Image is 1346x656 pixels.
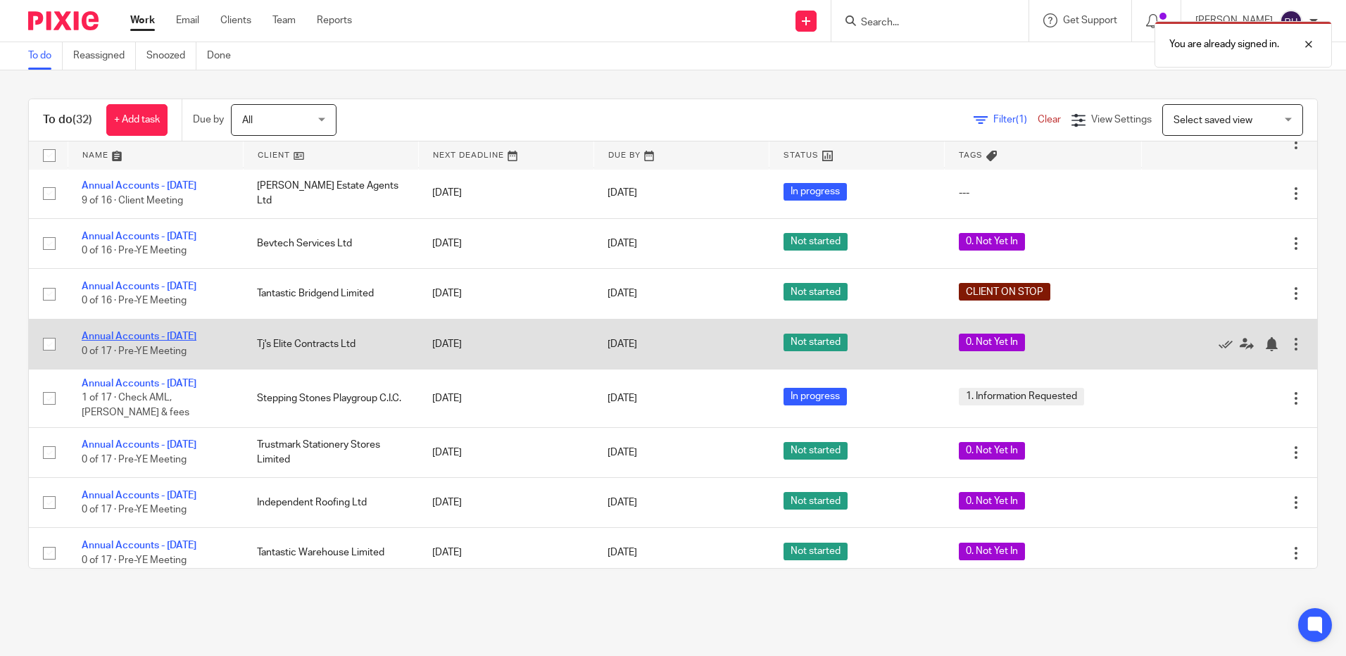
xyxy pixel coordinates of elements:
td: Tantastic Bridgend Limited [243,269,418,319]
span: 0. Not Yet In [959,543,1025,560]
a: Annual Accounts - [DATE] [82,440,196,450]
td: Independent Roofing Ltd [243,478,418,528]
a: Annual Accounts - [DATE] [82,181,196,191]
span: [DATE] [608,239,637,248]
span: 0. Not Yet In [959,492,1025,510]
span: [DATE] [608,393,637,403]
span: [DATE] [608,289,637,298]
span: 0 of 17 · Pre-YE Meeting [82,346,187,356]
a: Annual Accounts - [DATE] [82,491,196,500]
span: Not started [784,543,848,560]
span: [DATE] [608,189,637,198]
td: Trustmark Stationery Stores Limited [243,427,418,477]
img: svg%3E [1280,10,1302,32]
a: Reassigned [73,42,136,70]
span: Not started [784,442,848,460]
td: [DATE] [418,168,593,218]
span: In progress [784,183,847,201]
span: 0 of 17 · Pre-YE Meeting [82,505,187,515]
td: Tantastic Warehouse Limited [243,528,418,578]
span: 1 of 17 · Check AML, [PERSON_NAME] & fees [82,393,189,418]
a: Snoozed [146,42,196,70]
td: [DATE] [418,427,593,477]
a: Email [176,13,199,27]
span: Not started [784,233,848,251]
span: 0 of 17 · Pre-YE Meeting [82,555,187,565]
span: 1. Information Requested [959,388,1084,405]
a: + Add task [106,104,168,136]
p: You are already signed in. [1169,37,1279,51]
a: To do [28,42,63,70]
span: CLIENT ON STOP [959,283,1050,301]
span: All [242,115,253,125]
img: Pixie [28,11,99,30]
a: Annual Accounts - [DATE] [82,332,196,341]
a: Annual Accounts - [DATE] [82,541,196,550]
span: Not started [784,492,848,510]
span: 0. Not Yet In [959,233,1025,251]
td: [DATE] [418,269,593,319]
td: Bevtech Services Ltd [243,218,418,268]
a: Annual Accounts - [DATE] [82,282,196,291]
td: Stepping Stones Playgroup C.I.C. [243,370,418,427]
a: Annual Accounts - [DATE] [82,232,196,241]
a: Clear [1038,115,1061,125]
span: [DATE] [608,548,637,558]
span: [DATE] [608,339,637,349]
span: [DATE] [608,448,637,458]
span: View Settings [1091,115,1152,125]
span: Tags [959,151,983,159]
span: Not started [784,283,848,301]
span: 9 of 16 · Client Meeting [82,196,183,206]
a: Annual Accounts - [DATE] [82,379,196,389]
span: (32) [73,114,92,125]
td: [PERSON_NAME] Estate Agents Ltd [243,168,418,218]
a: Work [130,13,155,27]
td: [DATE] [418,528,593,578]
span: [DATE] [608,498,637,507]
td: [DATE] [418,370,593,427]
h1: To do [43,113,92,127]
span: 0. Not Yet In [959,442,1025,460]
span: (1) [1016,115,1027,125]
td: Tj's Elite Contracts Ltd [243,319,418,369]
a: Mark as done [1219,337,1240,351]
span: 0 of 16 · Pre-YE Meeting [82,296,187,306]
a: Team [272,13,296,27]
td: [DATE] [418,478,593,528]
span: Not started [784,334,848,351]
a: Reports [317,13,352,27]
td: [DATE] [418,218,593,268]
span: Filter [993,115,1038,125]
a: Clients [220,13,251,27]
div: --- [959,186,1128,200]
span: 0 of 17 · Pre-YE Meeting [82,455,187,465]
a: Done [207,42,241,70]
span: In progress [784,388,847,405]
td: [DATE] [418,319,593,369]
span: 0. Not Yet In [959,334,1025,351]
span: 0 of 16 · Pre-YE Meeting [82,246,187,256]
p: Due by [193,113,224,127]
span: Select saved view [1174,115,1252,125]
